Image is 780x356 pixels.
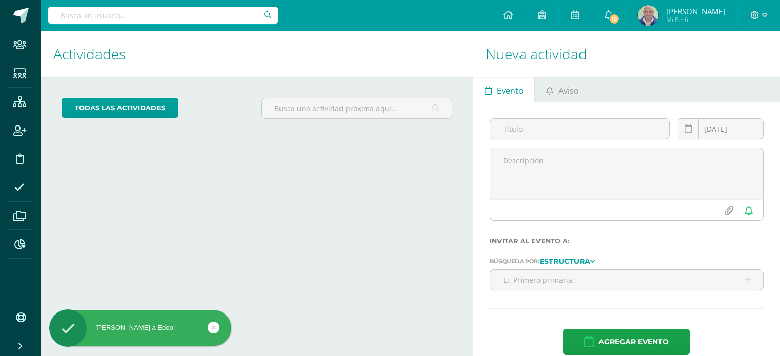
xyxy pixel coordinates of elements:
[609,13,620,25] span: 19
[490,270,763,290] input: Ej. Primero primaria
[666,6,725,16] span: [PERSON_NAME]
[262,98,452,118] input: Busca una actividad próxima aquí...
[486,31,768,77] h1: Nueva actividad
[558,78,579,103] span: Aviso
[666,15,725,24] span: Mi Perfil
[490,237,764,245] label: Invitar al evento a:
[473,77,534,102] a: Evento
[48,7,278,24] input: Busca un usuario...
[497,78,524,103] span: Evento
[539,257,595,264] a: Estructura
[678,119,763,139] input: Fecha de entrega
[535,77,590,102] a: Aviso
[62,98,178,118] a: todas las Actividades
[53,31,461,77] h1: Actividades
[598,329,669,354] span: Agregar evento
[490,119,669,139] input: Título
[563,329,690,355] button: Agregar evento
[490,258,539,265] span: Búsqueda por:
[638,5,658,26] img: 26e316187629a9e005e1e954f981f7ef.png
[539,257,590,266] strong: Estructura
[49,323,231,332] div: [PERSON_NAME] a Edoo!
